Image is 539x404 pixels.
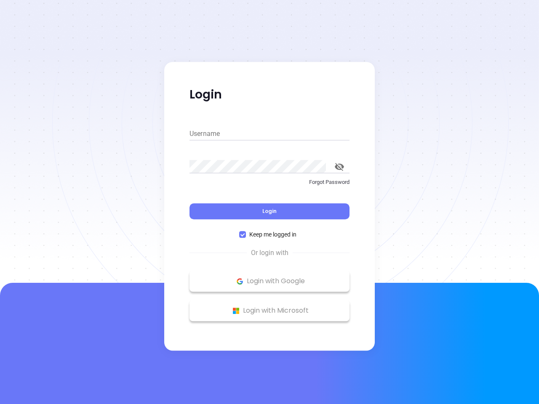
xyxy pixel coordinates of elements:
p: Login with Microsoft [194,304,345,317]
span: Login [262,207,277,215]
p: Login [189,87,350,102]
span: Or login with [247,248,293,258]
img: Google Logo [235,276,245,287]
button: Login [189,203,350,219]
p: Login with Google [194,275,345,287]
a: Forgot Password [189,178,350,193]
img: Microsoft Logo [231,306,241,316]
p: Forgot Password [189,178,350,186]
span: Keep me logged in [246,230,300,239]
button: toggle password visibility [329,157,350,177]
button: Microsoft Logo Login with Microsoft [189,300,350,321]
button: Google Logo Login with Google [189,271,350,292]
